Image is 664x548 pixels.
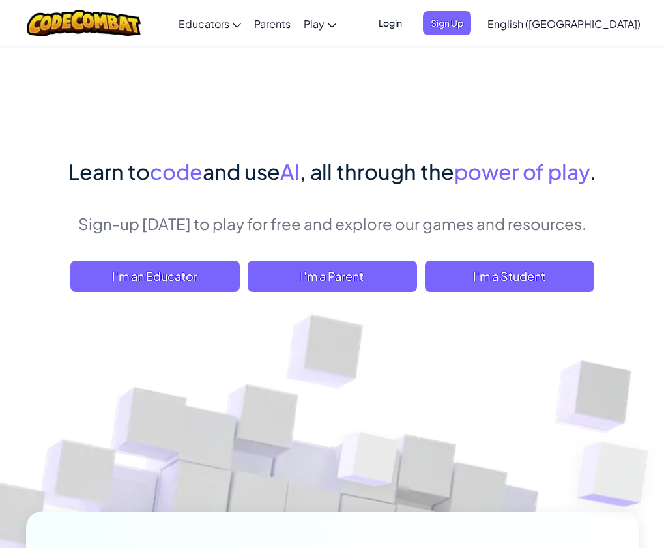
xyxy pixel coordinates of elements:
[68,212,596,235] p: Sign-up [DATE] to play for free and explore our games and resources.
[481,6,647,41] a: English ([GEOGRAPHIC_DATA])
[454,158,590,184] span: power of play
[590,158,596,184] span: .
[280,158,300,184] span: AI
[248,261,417,292] a: I'm a Parent
[68,158,150,184] span: Learn to
[248,6,297,41] a: Parents
[27,10,141,36] img: CodeCombat logo
[425,261,594,292] button: I'm a Student
[303,396,435,533] img: Overlap cubes
[297,6,343,41] a: Play
[423,11,471,35] button: Sign Up
[203,158,280,184] span: and use
[172,6,248,41] a: Educators
[487,17,641,31] span: English ([GEOGRAPHIC_DATA])
[70,261,240,292] a: I'm an Educator
[304,17,325,31] span: Play
[179,17,229,31] span: Educators
[300,158,454,184] span: , all through the
[371,11,410,35] button: Login
[150,158,203,184] span: code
